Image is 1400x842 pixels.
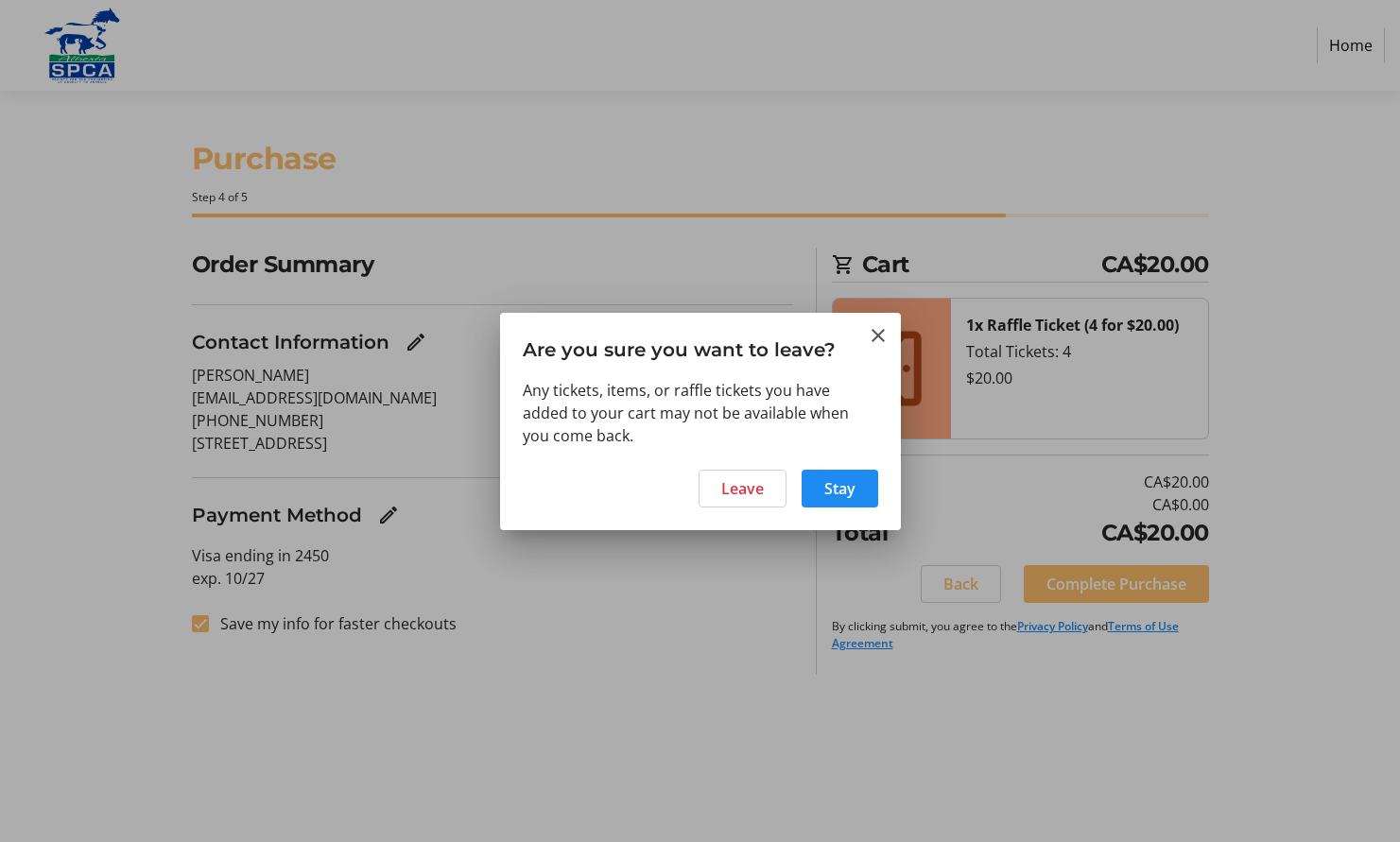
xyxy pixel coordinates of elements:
button: Close [867,324,890,347]
button: Stay [802,470,878,507]
span: Leave [721,477,764,500]
button: Leave [699,470,786,507]
h3: Are you sure you want to leave? [500,313,901,378]
div: Any tickets, items, or raffle tickets you have added to your cart may not be available when you c... [523,379,878,447]
span: Stay [824,477,856,500]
